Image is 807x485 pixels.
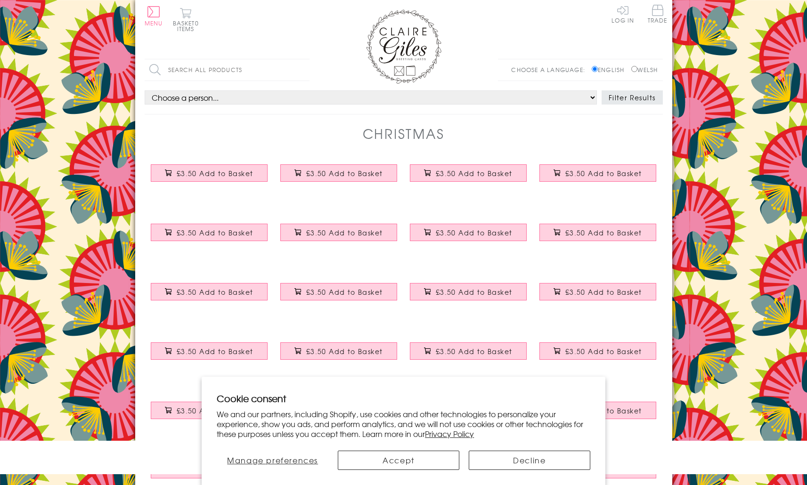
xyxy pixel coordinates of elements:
label: Welsh [631,65,658,74]
span: £3.50 Add to Basket [306,169,383,178]
span: £3.50 Add to Basket [306,287,383,297]
button: £3.50 Add to Basket [539,342,656,360]
button: £3.50 Add to Basket [151,342,268,360]
a: Christmas Card, Daughter Fairies on Pink, text foiled in shiny gold £3.50 Add to Basket [145,335,274,376]
span: £3.50 Add to Basket [436,287,513,297]
span: £3.50 Add to Basket [177,169,253,178]
button: £3.50 Add to Basket [539,224,656,241]
a: Privacy Policy [425,428,474,439]
input: Welsh [631,66,637,72]
button: £3.50 Add to Basket [410,283,527,300]
button: £3.50 Add to Basket [280,164,397,182]
a: Christmas Card, Brother Subuteo and Cars, text foiled in shiny gold £3.50 Add to Basket [274,335,404,376]
p: We and our partners, including Shopify, use cookies and other technologies to personalize your ex... [217,409,590,438]
button: £3.50 Add to Basket [151,224,268,241]
span: £3.50 Add to Basket [436,169,513,178]
button: £3.50 Add to Basket [280,224,397,241]
h1: Christmas [363,124,445,143]
button: Manage preferences [217,451,328,470]
a: Christmas Card, Grandma Sleigh and Snowflakes, text foiled in shiny gold £3.50 Add to Basket [533,335,663,376]
a: Christmas Card, Seasons Greetings Wreath, text foiled in shiny gold £3.50 Add to Basket [274,217,404,257]
a: Trade [648,5,668,25]
button: £3.50 Add to Basket [151,164,268,182]
button: Decline [469,451,590,470]
a: Christmas Card, Daddy Subuteo and Santa hats, text foiled in shiny gold £3.50 Add to Basket [404,276,533,316]
button: £3.50 Add to Basket [410,224,527,241]
label: English [592,65,629,74]
span: £3.50 Add to Basket [177,406,253,415]
button: Filter Results [602,90,663,105]
input: Search [300,59,310,81]
input: Search all products [145,59,310,81]
button: £3.50 Add to Basket [410,164,527,182]
a: Christmas Card, Subuteo and Santa hats, text foiled in shiny gold £3.50 Add to Basket [533,217,663,257]
span: £3.50 Add to Basket [177,228,253,237]
span: 0 items [177,19,199,33]
span: £3.50 Add to Basket [565,287,642,297]
span: £3.50 Add to Basket [177,287,253,297]
input: English [592,66,598,72]
span: £3.50 Add to Basket [565,169,642,178]
a: Christmas Card, Trees and Baubles, text foiled in shiny gold £3.50 Add to Basket [145,157,274,198]
a: Christmas Card, Granny Christmas Trees, text foiled in shiny gold £3.50 Add to Basket [145,395,274,435]
span: £3.50 Add to Basket [436,228,513,237]
h2: Cookie consent [217,392,590,405]
span: £3.50 Add to Basket [565,347,642,356]
button: £3.50 Add to Basket [151,402,268,419]
button: Basket0 items [173,8,199,32]
a: Christmas Card, Jumpers & Mittens, text foiled in shiny gold £3.50 Add to Basket [404,157,533,198]
button: £3.50 Add to Basket [539,283,656,300]
button: £3.50 Add to Basket [280,342,397,360]
span: Manage preferences [227,454,318,466]
a: Log In [611,5,634,23]
a: Christmas Card, Mam Bright Holly, text foiled in shiny gold £3.50 Add to Basket [145,276,274,316]
span: £3.50 Add to Basket [177,347,253,356]
a: Christmas Card, Sister Flamingoes and Holly, text foiled in shiny gold £3.50 Add to Basket [404,335,533,376]
button: £3.50 Add to Basket [539,164,656,182]
span: Menu [145,19,163,27]
button: Accept [338,451,459,470]
span: £3.50 Add to Basket [306,228,383,237]
button: £3.50 Add to Basket [151,283,268,300]
img: Claire Giles Greetings Cards [366,9,441,84]
button: £3.50 Add to Basket [410,342,527,360]
span: Trade [648,5,668,23]
span: £3.50 Add to Basket [565,228,642,237]
a: Christmas Card, Sleigh and Snowflakes, text foiled in shiny gold £3.50 Add to Basket [145,217,274,257]
a: Christmas Card, Dad Jumpers & Mittens, text foiled in shiny gold £3.50 Add to Basket [274,276,404,316]
a: Christmas Card, Flamingoes and Holly, text foiled in shiny gold £3.50 Add to Basket [404,217,533,257]
button: £3.50 Add to Basket [280,283,397,300]
a: Christmas Card, Robins on a Postbox, text foiled in shiny gold £3.50 Add to Basket [274,157,404,198]
span: £3.50 Add to Basket [436,347,513,356]
p: Choose a language: [511,65,590,74]
a: Christmas Card, Fairies on Pink, text foiled in shiny gold £3.50 Add to Basket [533,157,663,198]
span: £3.50 Add to Basket [306,347,383,356]
button: Menu [145,6,163,26]
a: Christmas Card, Mummy Reindeers and Lights, text foiled in shiny gold £3.50 Add to Basket [533,276,663,316]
